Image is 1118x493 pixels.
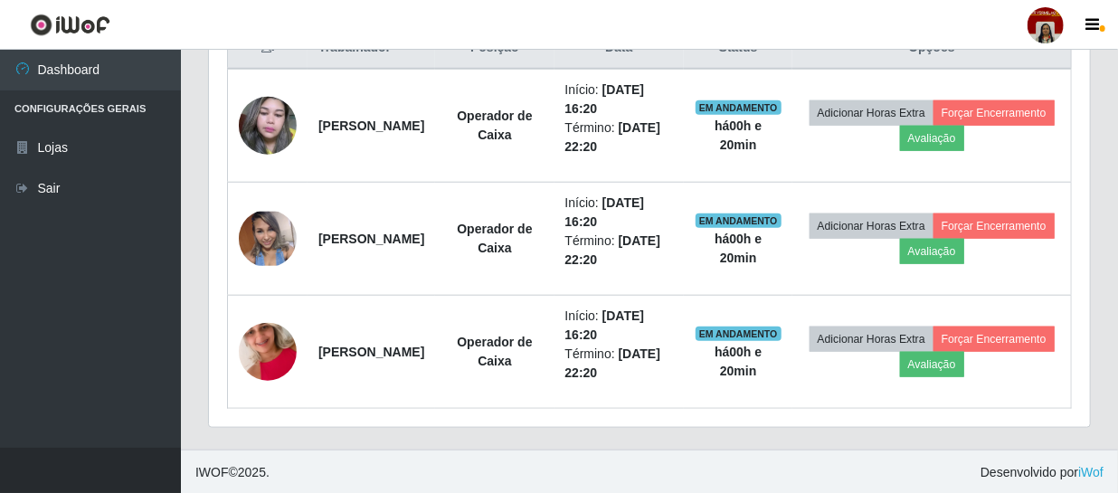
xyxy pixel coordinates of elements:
span: © 2025 . [195,463,270,482]
button: Adicionar Horas Extra [810,213,933,239]
li: Início: [565,81,674,119]
button: Forçar Encerramento [933,213,1055,239]
strong: há 00 h e 20 min [715,119,762,152]
button: Forçar Encerramento [933,100,1055,126]
time: [DATE] 16:20 [565,82,645,116]
img: 1749491898504.jpeg [239,300,297,403]
li: Término: [565,119,674,156]
time: [DATE] 16:20 [565,308,645,342]
strong: Operador de Caixa [457,335,532,368]
button: Adicionar Horas Extra [810,100,933,126]
button: Adicionar Horas Extra [810,327,933,352]
a: iWof [1078,465,1104,479]
strong: [PERSON_NAME] [318,232,424,246]
span: Desenvolvido por [981,463,1104,482]
strong: Operador de Caixa [457,109,532,142]
button: Avaliação [900,126,964,151]
button: Avaliação [900,239,964,264]
img: 1634907805222.jpeg [239,88,297,165]
li: Término: [565,232,674,270]
span: EM ANDAMENTO [696,327,782,341]
strong: Operador de Caixa [457,222,532,255]
li: Início: [565,194,674,232]
span: IWOF [195,465,229,479]
button: Avaliação [900,352,964,377]
span: EM ANDAMENTO [696,213,782,228]
li: Início: [565,307,674,345]
img: 1667262197965.jpeg [239,212,297,266]
strong: há 00 h e 20 min [715,232,762,265]
time: [DATE] 16:20 [565,195,645,229]
li: Término: [565,345,674,383]
img: CoreUI Logo [30,14,110,36]
strong: há 00 h e 20 min [715,345,762,378]
strong: [PERSON_NAME] [318,345,424,359]
strong: [PERSON_NAME] [318,119,424,133]
button: Forçar Encerramento [933,327,1055,352]
span: EM ANDAMENTO [696,100,782,115]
